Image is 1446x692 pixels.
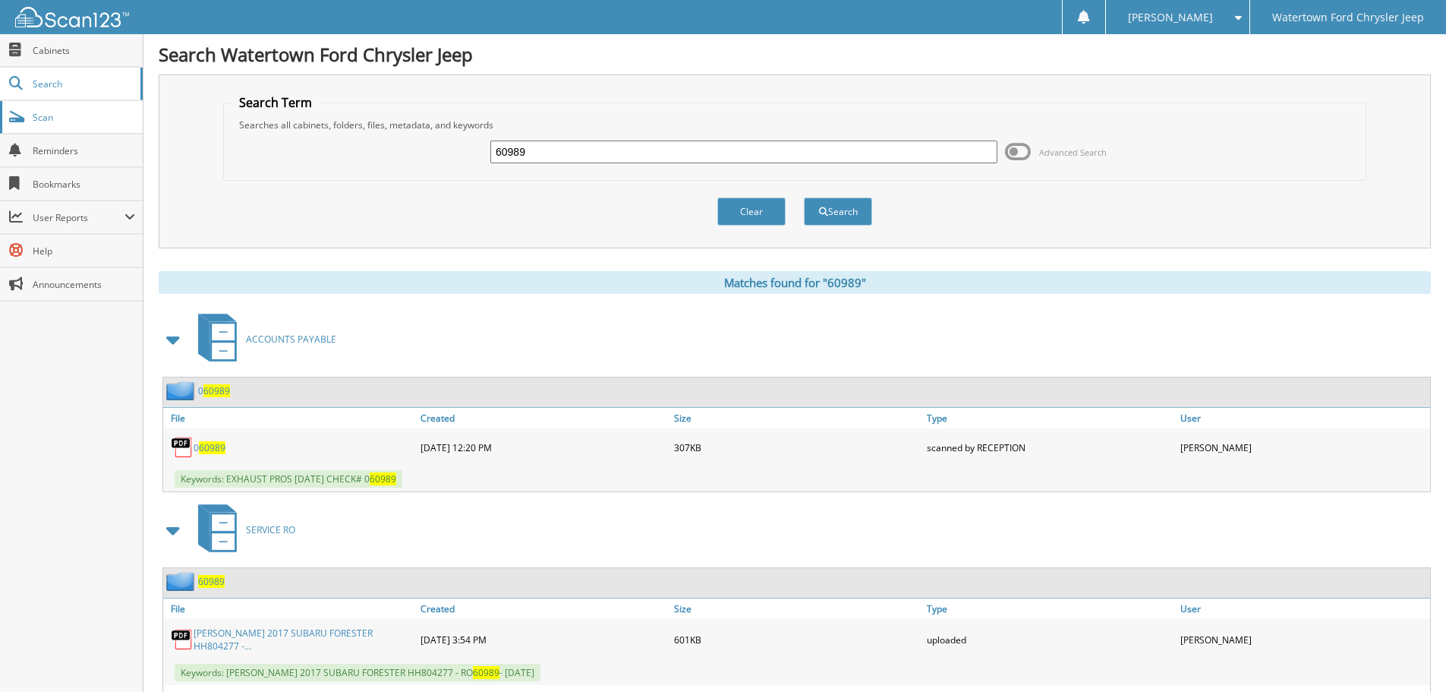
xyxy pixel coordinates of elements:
span: Keywords: [PERSON_NAME] 2017 SUBARU FORESTER HH804277 - RO - [DATE] [175,664,540,681]
span: 60989 [370,472,396,485]
span: Advanced Search [1039,147,1107,158]
div: [DATE] 12:20 PM [417,432,670,463]
img: folder2.png [166,572,198,591]
a: Created [417,599,670,619]
img: scan123-logo-white.svg [15,7,129,27]
a: User [1177,599,1430,619]
div: [PERSON_NAME] [1177,432,1430,463]
img: folder2.png [166,381,198,400]
span: ACCOUNTS PAYABLE [246,333,336,346]
span: 60989 [473,666,499,679]
a: Size [670,408,924,428]
span: [PERSON_NAME] [1128,13,1213,22]
span: Announcements [33,278,135,291]
span: Keywords: EXHAUST PROS [DATE] CHECK# 0 [175,470,402,488]
span: Watertown Ford Chrysler Jeep [1272,13,1424,22]
a: File [163,599,417,619]
div: [PERSON_NAME] [1177,623,1430,656]
span: SERVICE RO [246,523,295,536]
div: 307KB [670,432,924,463]
a: ACCOUNTS PAYABLE [189,309,336,369]
iframe: Chat Widget [1370,619,1446,692]
div: scanned by RECEPTION [923,432,1177,463]
a: 60989 [198,575,225,588]
span: Search [33,77,133,90]
span: Scan [33,111,135,124]
button: Clear [717,197,786,226]
a: File [163,408,417,428]
img: PDF.png [171,436,194,459]
span: Bookmarks [33,178,135,191]
img: PDF.png [171,628,194,651]
span: User Reports [33,211,124,224]
span: Cabinets [33,44,135,57]
span: 60989 [203,384,230,397]
a: 060989 [194,441,225,454]
span: Help [33,245,135,258]
span: 60989 [199,441,225,454]
a: Size [670,599,924,619]
span: Reminders [33,144,135,157]
div: Searches all cabinets, folders, files, metadata, and keywords [232,118,1358,131]
div: Matches found for "60989" [159,271,1431,294]
a: [PERSON_NAME] 2017 SUBARU FORESTER HH804277 -... [194,627,413,653]
a: User [1177,408,1430,428]
a: Type [923,408,1177,428]
a: SERVICE RO [189,500,295,560]
a: Type [923,599,1177,619]
legend: Search Term [232,94,320,111]
h1: Search Watertown Ford Chrysler Jeep [159,42,1431,67]
div: uploaded [923,623,1177,656]
div: [DATE] 3:54 PM [417,623,670,656]
div: 601KB [670,623,924,656]
button: Search [804,197,872,226]
a: 060989 [198,384,230,397]
a: Created [417,408,670,428]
